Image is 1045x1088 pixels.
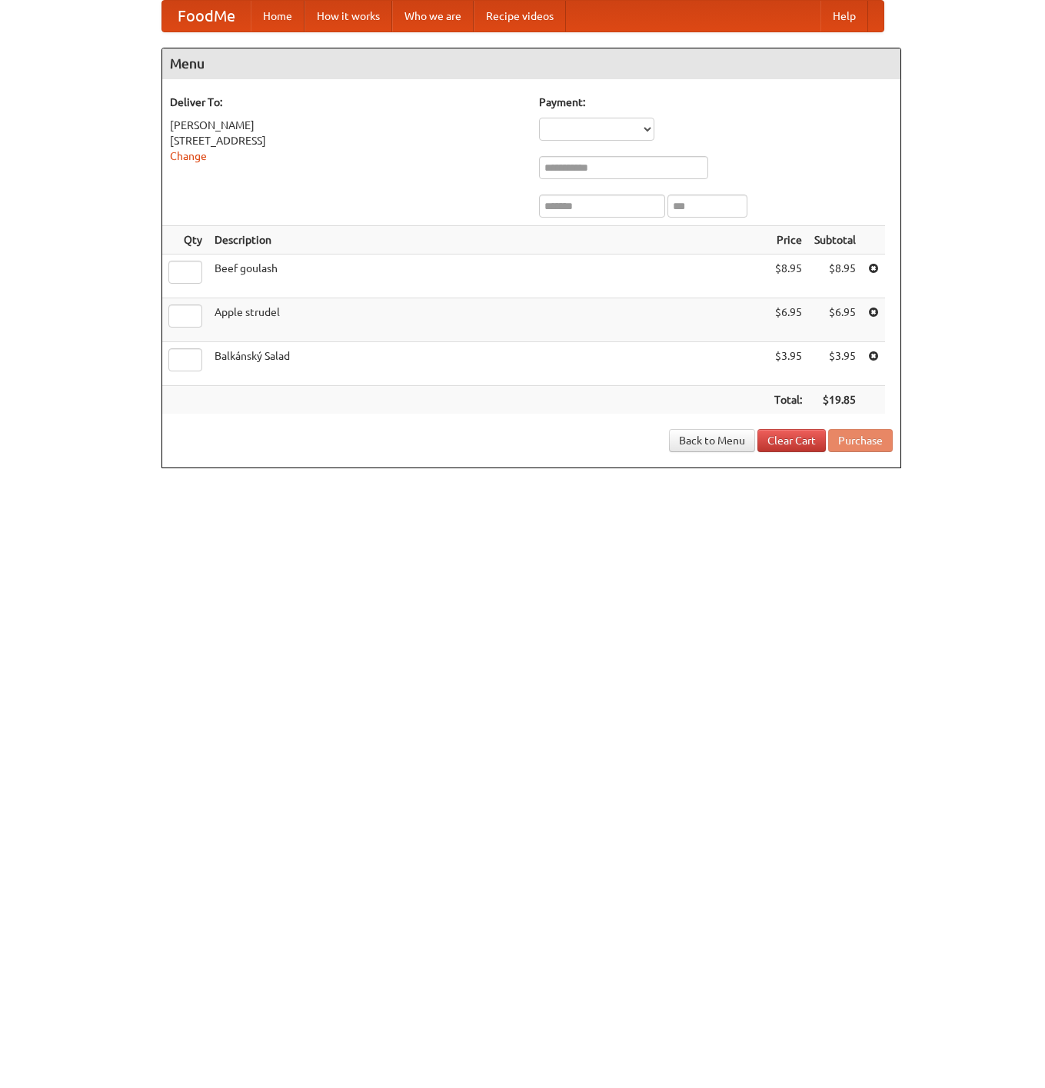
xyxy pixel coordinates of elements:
[768,226,808,255] th: Price
[162,1,251,32] a: FoodMe
[170,133,524,148] div: [STREET_ADDRESS]
[768,342,808,386] td: $3.95
[808,342,862,386] td: $3.95
[757,429,826,452] a: Clear Cart
[820,1,868,32] a: Help
[162,48,900,79] h4: Menu
[392,1,474,32] a: Who we are
[669,429,755,452] a: Back to Menu
[768,386,808,414] th: Total:
[170,118,524,133] div: [PERSON_NAME]
[208,298,768,342] td: Apple strudel
[808,386,862,414] th: $19.85
[170,150,207,162] a: Change
[768,298,808,342] td: $6.95
[162,226,208,255] th: Qty
[251,1,305,32] a: Home
[208,255,768,298] td: Beef goulash
[170,95,524,110] h5: Deliver To:
[808,226,862,255] th: Subtotal
[808,298,862,342] td: $6.95
[768,255,808,298] td: $8.95
[208,226,768,255] th: Description
[305,1,392,32] a: How it works
[808,255,862,298] td: $8.95
[474,1,566,32] a: Recipe videos
[828,429,893,452] button: Purchase
[539,95,893,110] h5: Payment:
[208,342,768,386] td: Balkánský Salad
